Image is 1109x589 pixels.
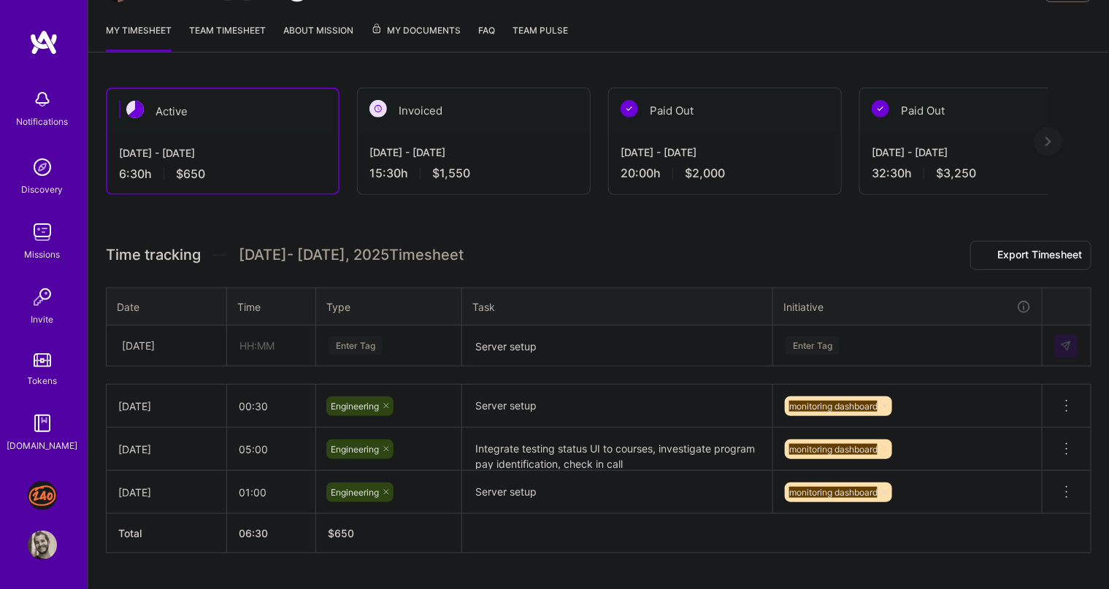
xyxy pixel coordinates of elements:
[25,247,61,262] div: Missions
[106,23,172,52] a: My timesheet
[462,288,773,326] th: Task
[478,23,495,52] a: FAQ
[369,145,578,160] div: [DATE] - [DATE]
[34,353,51,367] img: tokens
[106,246,201,264] span: Time tracking
[789,401,878,412] span: monitoring dashboard
[872,166,1081,181] div: 32:30 h
[28,282,57,312] img: Invite
[227,387,315,426] input: HH:MM
[331,487,379,498] span: Engineering
[329,334,383,357] div: Enter Tag
[371,23,461,52] a: My Documents
[783,299,1032,315] div: Initiative
[609,88,841,133] div: Paid Out
[369,100,387,118] img: Invoiced
[358,88,590,133] div: Invoiced
[464,429,771,469] textarea: Integrate testing status UI to courses, investigate program pay identification, check in call
[28,153,57,182] img: discovery
[331,444,379,455] span: Engineering
[22,182,64,197] div: Discovery
[107,288,227,326] th: Date
[936,166,976,181] span: $3,250
[860,88,1092,133] div: Paid Out
[176,166,205,182] span: $650
[28,531,57,560] img: User Avatar
[202,342,209,350] i: icon Chevron
[24,531,61,560] a: User Avatar
[189,23,266,52] a: Team timesheet
[31,312,54,327] div: Invite
[316,288,462,326] th: Type
[371,23,461,39] span: My Documents
[107,89,338,134] div: Active
[24,481,61,510] a: J: 240 Tutoring - Jobs Section Redesign
[1045,136,1051,147] img: right
[464,472,771,512] textarea: Server setup
[1060,340,1072,352] img: Submit
[369,166,578,181] div: 15:30 h
[227,473,315,512] input: HH:MM
[7,438,78,453] div: [DOMAIN_NAME]
[17,114,69,129] div: Notifications
[118,399,215,414] div: [DATE]
[980,248,991,263] i: icon Download
[621,145,829,160] div: [DATE] - [DATE]
[118,442,215,457] div: [DATE]
[789,487,878,498] span: monitoring dashboard
[513,23,568,52] a: Team Pulse
[328,527,354,539] span: $ 650
[228,326,315,365] input: HH:MM
[28,217,57,247] img: teamwork
[464,386,771,426] textarea: Server setup
[621,166,829,181] div: 20:00 h
[227,514,316,553] th: 06:30
[28,409,57,438] img: guide book
[28,85,57,114] img: bell
[872,100,889,118] img: Paid Out
[283,23,353,52] a: About Mission
[28,373,58,388] div: Tokens
[331,401,379,412] span: Engineering
[126,101,144,118] img: Active
[237,299,305,315] div: Time
[107,514,227,553] th: Total
[621,100,638,118] img: Paid Out
[239,246,464,264] span: [DATE] - [DATE] , 2025 Timesheet
[513,25,568,36] span: Team Pulse
[970,241,1091,270] button: Export Timesheet
[789,444,878,455] span: monitoring dashboard
[227,430,315,469] input: HH:MM
[432,166,470,181] span: $1,550
[29,29,58,55] img: logo
[119,166,326,182] div: 6:30 h
[685,166,725,181] span: $2,000
[786,334,840,357] div: Enter Tag
[118,485,215,500] div: [DATE]
[119,145,326,161] div: [DATE] - [DATE]
[872,145,1081,160] div: [DATE] - [DATE]
[122,338,155,353] div: [DATE]
[28,481,57,510] img: J: 240 Tutoring - Jobs Section Redesign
